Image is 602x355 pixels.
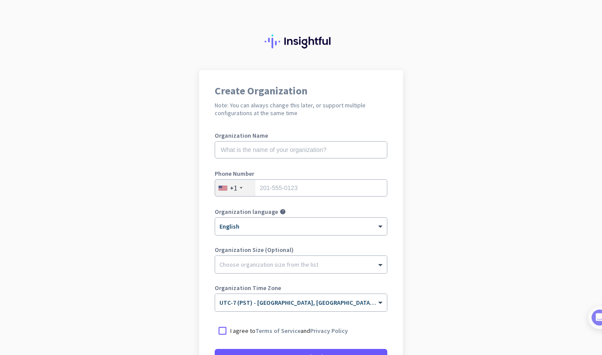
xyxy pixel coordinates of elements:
label: Organization language [215,209,278,215]
label: Organization Size (Optional) [215,247,387,253]
label: Phone Number [215,171,387,177]
a: Terms of Service [255,327,301,335]
p: I agree to and [230,326,348,335]
input: What is the name of your organization? [215,141,387,158]
a: Privacy Policy [310,327,348,335]
i: help [280,209,286,215]
input: 201-555-0123 [215,179,387,197]
h1: Create Organization [215,86,387,96]
div: +1 [230,184,237,192]
img: Insightful [265,35,337,48]
label: Organization Time Zone [215,285,387,291]
h2: Note: You can always change this later, or support multiple configurations at the same time [215,101,387,117]
label: Organization Name [215,132,387,139]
